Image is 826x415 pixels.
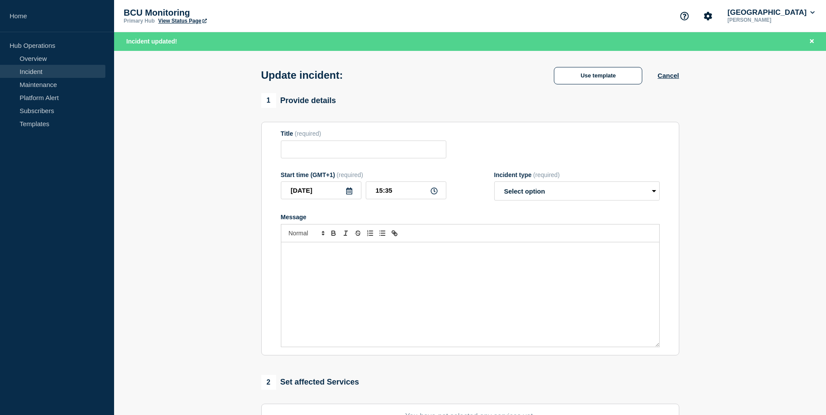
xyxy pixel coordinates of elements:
[364,228,376,238] button: Toggle ordered list
[726,8,816,17] button: [GEOGRAPHIC_DATA]
[494,171,660,178] div: Incident type
[806,37,817,47] button: Close banner
[261,375,359,390] div: Set affected Services
[494,181,660,201] select: Incident type
[340,228,352,238] button: Toggle italic text
[281,214,660,221] div: Message
[554,67,642,84] button: Use template
[657,72,679,79] button: Cancel
[533,171,560,178] span: (required)
[281,242,659,347] div: Message
[124,8,298,18] p: BCU Monitoring
[675,7,694,25] button: Support
[366,181,446,199] input: HH:MM
[337,171,363,178] span: (required)
[388,228,401,238] button: Toggle link
[352,228,364,238] button: Toggle strikethrough text
[124,18,155,24] p: Primary Hub
[126,38,177,45] span: Incident updated!
[281,130,446,137] div: Title
[261,375,276,390] span: 2
[261,93,276,108] span: 1
[726,17,816,23] p: [PERSON_NAME]
[699,7,717,25] button: Account settings
[261,93,336,108] div: Provide details
[158,18,206,24] a: View Status Page
[285,228,327,238] span: Font size
[281,171,446,178] div: Start time (GMT+1)
[281,181,361,199] input: YYYY-MM-DD
[295,130,321,137] span: (required)
[376,228,388,238] button: Toggle bulleted list
[327,228,340,238] button: Toggle bold text
[281,141,446,158] input: Title
[261,69,343,81] h1: Update incident:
